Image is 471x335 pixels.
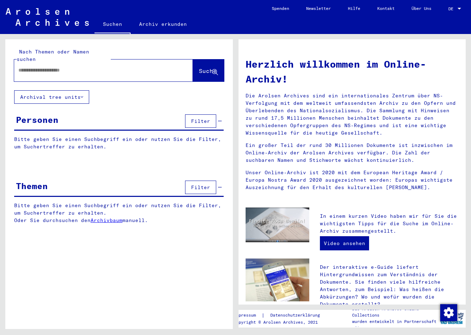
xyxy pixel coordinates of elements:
img: Arolsen_neg.svg [6,8,89,26]
img: Zustimmung ändern [440,304,457,321]
a: Datenschutzerklärung [265,312,328,319]
p: Die Arolsen Archives Online-Collections [352,306,437,318]
p: Bitte geben Sie einen Suchbegriff ein oder nutzen Sie die Filter, um Suchertreffer zu erhalten. [14,136,224,151]
a: Suchen [94,16,131,34]
mat-label: Nach Themen oder Namen suchen [17,49,89,62]
p: Der interaktive e-Guide liefert Hintergrundwissen zum Verständnis der Dokumente. Sie finden viele... [320,263,459,308]
div: Zustimmung ändern [440,304,457,321]
img: video.jpg [246,208,310,242]
span: Suche [199,67,217,74]
span: Filter [191,184,210,191]
button: Suche [193,59,224,81]
button: Archival tree units [14,90,89,104]
p: Bitte geben Sie einen Suchbegriff ein oder nutzen Sie die Filter, um Suchertreffer zu erhalten. O... [14,202,224,224]
div: Themen [16,180,48,192]
a: Video ansehen [320,236,369,250]
p: Ein großer Teil der rund 30 Millionen Dokumente ist inzwischen im Online-Archiv der Arolsen Archi... [246,142,459,164]
img: yv_logo.png [438,310,465,327]
a: Archiv erkunden [131,16,195,33]
span: Filter [191,118,210,124]
div: Personen [16,113,58,126]
button: Filter [185,114,216,128]
a: Impressum [234,312,262,319]
div: | [234,312,328,319]
p: wurden entwickelt in Partnerschaft mit [352,318,437,331]
button: Filter [185,181,216,194]
img: eguide.jpg [246,259,310,301]
span: DE [448,6,456,11]
p: Copyright © Arolsen Archives, 2021 [234,319,328,325]
h1: Herzlich willkommen im Online-Archiv! [246,57,459,86]
p: In einem kurzen Video haben wir für Sie die wichtigsten Tipps für die Suche im Online-Archiv zusa... [320,212,459,235]
p: Unser Online-Archiv ist 2020 mit dem European Heritage Award / Europa Nostra Award 2020 ausgezeic... [246,169,459,191]
p: Die Arolsen Archives sind ein internationales Zentrum über NS-Verfolgung mit dem weltweit umfasse... [246,92,459,137]
a: Archivbaum [91,217,122,223]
